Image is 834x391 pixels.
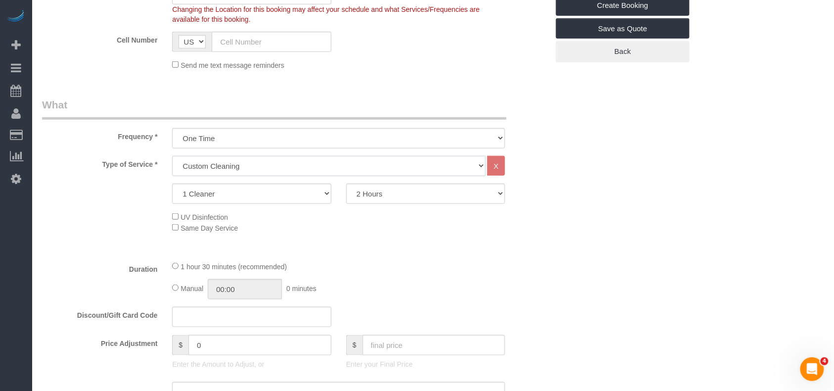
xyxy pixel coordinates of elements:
[35,32,165,45] label: Cell Number
[172,335,188,355] span: $
[363,335,506,355] input: final price
[181,285,203,293] span: Manual
[35,156,165,169] label: Type of Service *
[346,360,505,370] p: Enter your Final Price
[172,5,480,23] span: Changing the Location for this booking may affect your schedule and what Services/Frequencies are...
[181,213,228,221] span: UV Disinfection
[821,357,829,365] span: 4
[286,285,317,293] span: 0 minutes
[346,335,363,355] span: $
[181,224,238,232] span: Same Day Service
[35,335,165,348] label: Price Adjustment
[556,18,690,39] a: Save as Quote
[181,263,287,271] span: 1 hour 30 minutes (recommended)
[35,128,165,142] label: Frequency *
[42,98,507,120] legend: What
[556,41,690,62] a: Back
[800,357,824,381] iframe: Intercom live chat
[6,10,26,24] img: Automaid Logo
[181,61,284,69] span: Send me text message reminders
[35,307,165,320] label: Discount/Gift Card Code
[35,261,165,274] label: Duration
[212,32,331,52] input: Cell Number
[172,360,331,370] p: Enter the Amount to Adjust, or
